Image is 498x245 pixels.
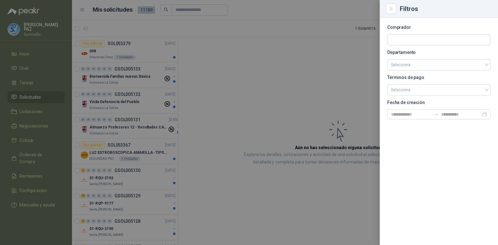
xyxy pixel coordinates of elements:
span: swap-right [434,112,439,117]
p: Términos de pago [387,76,490,79]
div: Filtros [400,6,490,12]
p: Departamento [387,50,490,54]
p: Fecha de creación [387,101,490,104]
p: Comprador [387,25,490,29]
span: to [434,112,439,117]
button: Close [387,5,395,13]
